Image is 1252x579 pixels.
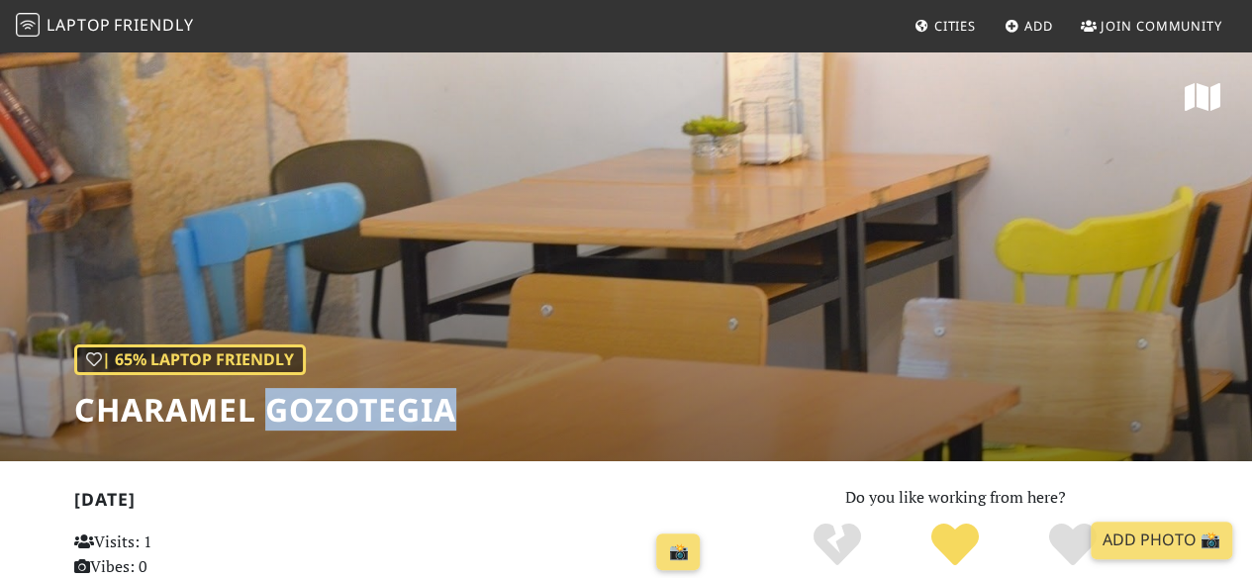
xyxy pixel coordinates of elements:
p: Do you like working from here? [732,485,1179,511]
span: Friendly [114,14,193,36]
div: | 65% Laptop Friendly [74,344,306,376]
span: Add [1024,17,1053,35]
img: LaptopFriendly [16,13,40,37]
div: No [779,521,897,570]
span: Laptop [47,14,111,36]
a: Join Community [1073,8,1230,44]
span: Cities [934,17,976,35]
h2: [DATE] [74,489,709,518]
span: Join Community [1101,17,1222,35]
a: LaptopFriendly LaptopFriendly [16,9,194,44]
div: Yes [897,521,1014,570]
a: Add [997,8,1061,44]
a: Cities [907,8,984,44]
h1: Charamel Gozotegia [74,391,456,429]
a: 📸 [656,533,700,571]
